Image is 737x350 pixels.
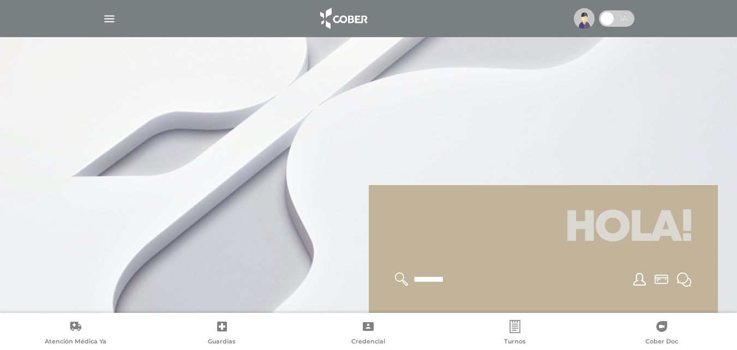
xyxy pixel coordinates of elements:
[442,320,589,348] a: Turnos
[645,337,678,347] span: Cober Doc
[504,337,526,347] span: Turnos
[351,337,385,347] span: Credencial
[295,320,442,348] a: Credencial
[314,5,372,32] img: logo_cober_home-white.png
[2,320,149,348] a: Atención Médica Ya
[103,12,116,26] img: Cober_menu-lines-white.svg
[208,337,236,347] span: Guardias
[149,320,296,348] a: Guardias
[382,198,705,259] h1: Hola!
[588,320,735,348] a: Cober Doc
[45,337,106,347] span: Atención Médica Ya
[574,8,595,29] img: profile-placeholder.svg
